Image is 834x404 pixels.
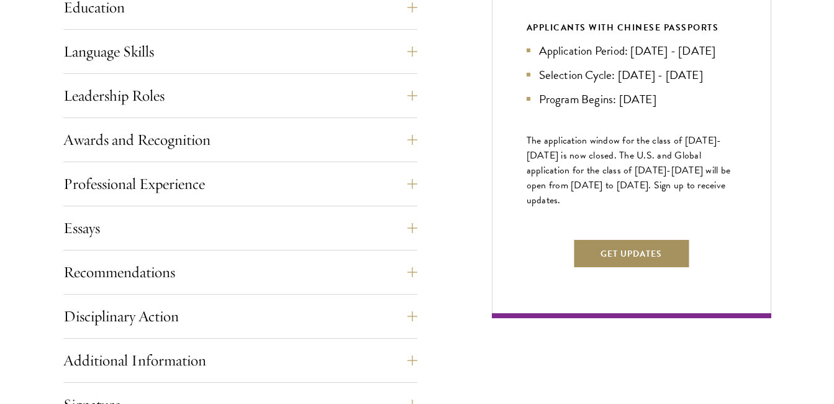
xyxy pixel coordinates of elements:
li: Application Period: [DATE] - [DATE] [527,42,737,60]
button: Disciplinary Action [63,301,417,331]
button: Language Skills [63,37,417,67]
button: Additional Information [63,346,417,375]
li: Program Begins: [DATE] [527,90,737,108]
button: Awards and Recognition [63,125,417,155]
button: Leadership Roles [63,81,417,111]
span: The application window for the class of [DATE]-[DATE] is now closed. The U.S. and Global applicat... [527,133,731,208]
button: Recommendations [63,257,417,287]
button: Professional Experience [63,169,417,199]
button: Get Updates [573,239,690,269]
div: APPLICANTS WITH CHINESE PASSPORTS [527,20,737,35]
button: Essays [63,213,417,243]
li: Selection Cycle: [DATE] - [DATE] [527,66,737,84]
